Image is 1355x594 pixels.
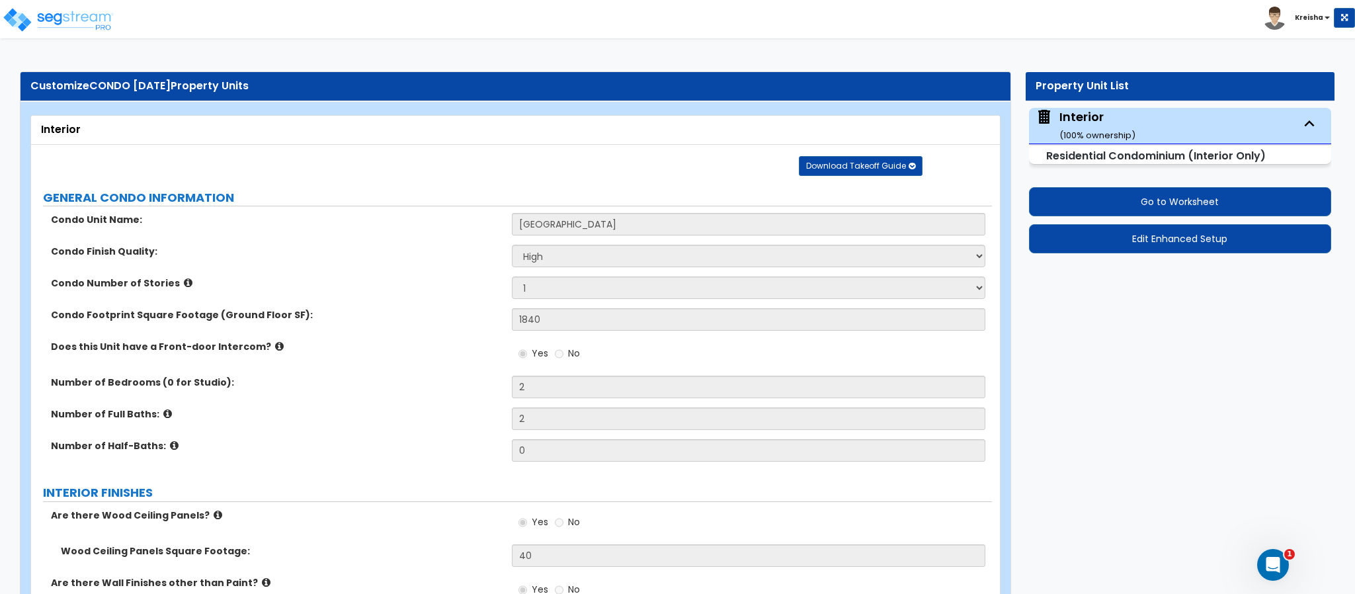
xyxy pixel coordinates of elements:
label: Number of Bedrooms (0 for Studio): [51,376,502,389]
small: Residential Condominium (Interior Only) [1046,148,1266,163]
button: Edit Enhanced Setup [1029,224,1331,253]
span: 1 [1284,549,1295,560]
b: Kreisha [1295,13,1323,22]
input: Yes [518,347,527,361]
span: No [568,347,580,360]
div: Interior [1059,108,1135,142]
i: click for more info! [163,409,172,419]
input: No [555,515,563,530]
label: INTERIOR FINISHES [43,484,992,501]
img: avatar.png [1263,7,1286,30]
div: Property Unit List [1036,79,1325,94]
iframe: Intercom live chat [1257,549,1289,581]
span: Interior [1036,108,1135,142]
span: CONDO [DATE] [89,78,171,93]
label: Are there Wood Ceiling Panels? [51,509,502,522]
label: Condo Number of Stories [51,276,502,290]
label: Number of Half-Baths: [51,439,502,452]
i: click for more info! [170,441,179,450]
label: Does this Unit have a Front-door Intercom? [51,340,502,353]
div: Interior [41,122,990,138]
i: click for more info! [214,510,222,520]
i: click for more info! [275,341,284,351]
button: Go to Worksheet [1029,187,1331,216]
span: Download Takeoff Guide [806,160,906,171]
div: Customize Property Units [30,79,1001,94]
button: Download Takeoff Guide [799,156,923,176]
small: ( 100 % ownership) [1059,129,1135,142]
i: click for more info! [184,278,192,288]
img: logo_pro_r.png [2,7,114,33]
input: No [555,347,563,361]
i: click for more info! [262,577,270,587]
span: No [568,515,580,529]
label: Wood Ceiling Panels Square Footage: [61,544,502,558]
span: Yes [532,515,548,529]
label: Number of Full Baths: [51,407,502,421]
label: Are there Wall Finishes other than Paint? [51,576,502,589]
label: Condo Unit Name: [51,213,502,226]
input: Yes [518,515,527,530]
label: Condo Finish Quality: [51,245,502,258]
label: Condo Footprint Square Footage (Ground Floor SF): [51,308,502,321]
label: GENERAL CONDO INFORMATION [43,189,992,206]
img: building.svg [1036,108,1053,126]
span: Yes [532,347,548,360]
